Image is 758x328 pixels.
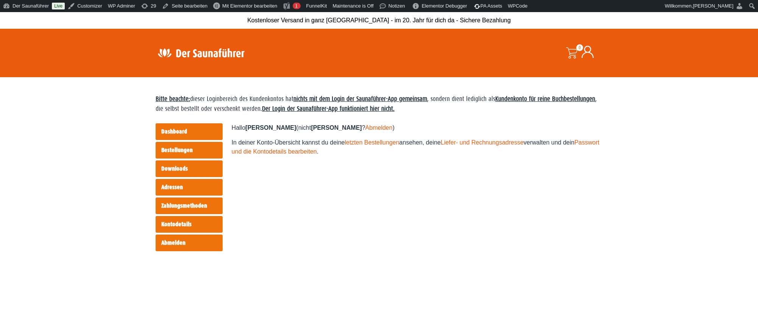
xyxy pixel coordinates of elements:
span: 0 [576,44,583,51]
span: Mit Elementor bearbeiten [222,3,277,9]
strong: nichts mit dem Login der Saunaführer-App gemeinsam [293,95,427,103]
a: Kontodetails [156,216,223,233]
strong: [PERSON_NAME] [311,124,362,131]
span: dieser Loginbereich des Kundenkontos hat , sondern dient lediglich als , die selbst bestellt oder... [156,95,597,112]
span: [PERSON_NAME] [693,3,733,9]
a: Passwort und die Kontodetails bearbeiten [232,139,599,155]
strong: Kundenkonto für reine Buchbestellungen [495,95,595,103]
a: Abmelden [365,124,393,131]
span: Bitte beachte: [156,95,190,103]
p: In deiner Konto-Übersicht kannst du deine ansehen, deine verwalten und dein . [232,138,602,156]
span: 1 [295,3,298,9]
a: Liefer- und Rechnungsadresse [441,139,524,146]
span: Kostenloser Versand in ganz [GEOGRAPHIC_DATA] - im 20. Jahr für dich da - Sichere Bezahlung [247,17,511,23]
p: Hallo (nicht ? ) [232,123,602,132]
strong: Der Login der Saunaführer-App funktioniert hier nicht. [262,105,395,112]
a: Adressen [156,179,223,196]
a: Downloads [156,160,223,177]
a: Zahlungsmethoden [156,197,223,214]
a: Live [52,3,65,9]
a: Dashboard [156,123,223,140]
a: letzten Bestellungen [345,139,399,146]
a: Abmelden [156,235,223,251]
a: Bestellungen [156,142,223,159]
nav: Kontoseiten [156,123,223,253]
strong: [PERSON_NAME] [245,124,296,131]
